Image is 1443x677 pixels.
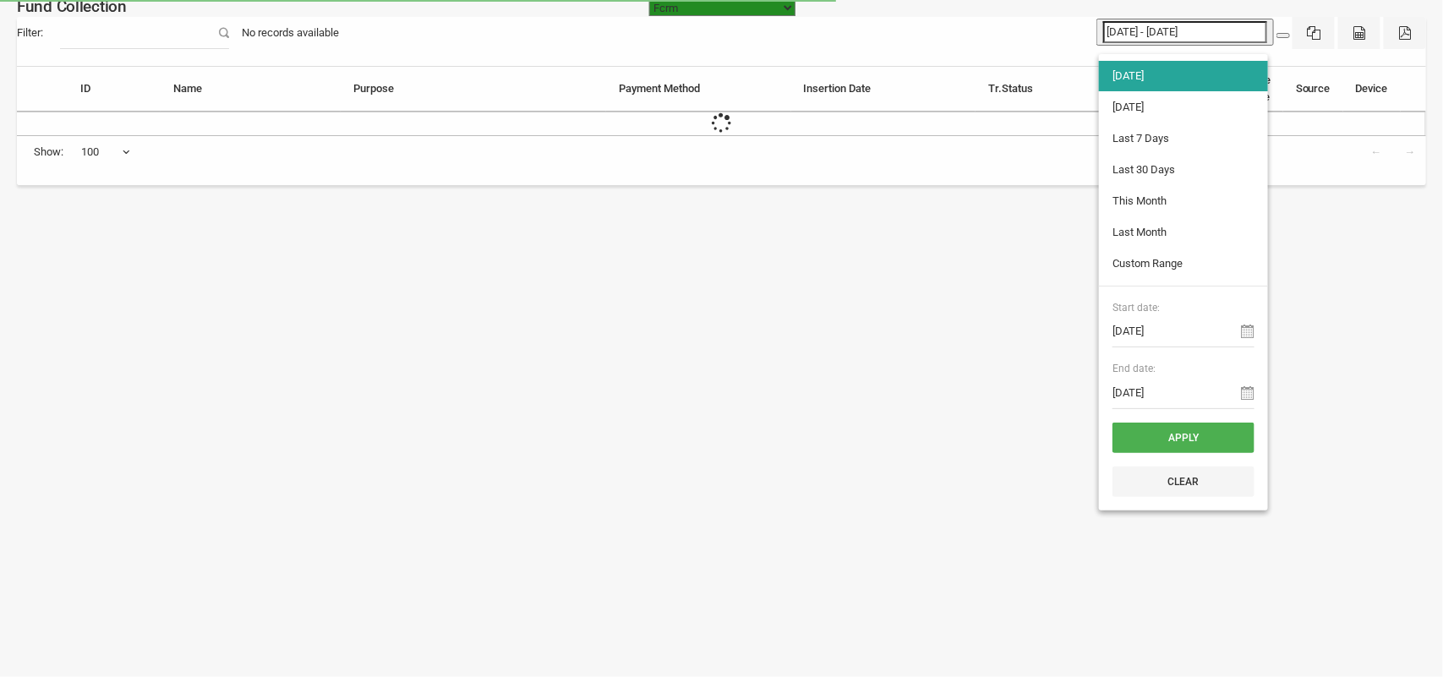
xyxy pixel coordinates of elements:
[1293,17,1335,49] button: Excel
[1360,136,1392,168] a: ←
[1099,186,1268,216] li: This Month
[80,136,131,168] span: 100
[60,17,229,49] input: Filter:
[1099,123,1268,154] li: Last 7 Days
[1343,67,1401,112] th: Device
[1283,67,1343,112] th: Source
[606,67,790,112] th: Payment Method
[1112,467,1254,497] button: Clear
[1384,17,1426,49] button: Pdf
[791,67,976,112] th: Insertion Date
[81,144,130,161] span: 100
[1099,92,1268,123] li: [DATE]
[34,144,63,161] span: Show:
[229,17,352,49] div: No records available
[341,67,607,112] th: Purpose
[1112,361,1254,376] span: End date:
[1394,136,1426,168] a: →
[68,67,161,112] th: ID
[1338,17,1380,49] button: CSV
[1099,61,1268,91] li: [DATE]
[976,67,1161,112] th: Tr.Status
[1112,300,1254,315] span: Start date:
[161,67,341,112] th: Name
[1099,217,1268,248] li: Last Month
[1099,248,1268,279] li: Custom Range
[1112,423,1254,453] button: Apply
[1099,155,1268,185] li: Last 30 Days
